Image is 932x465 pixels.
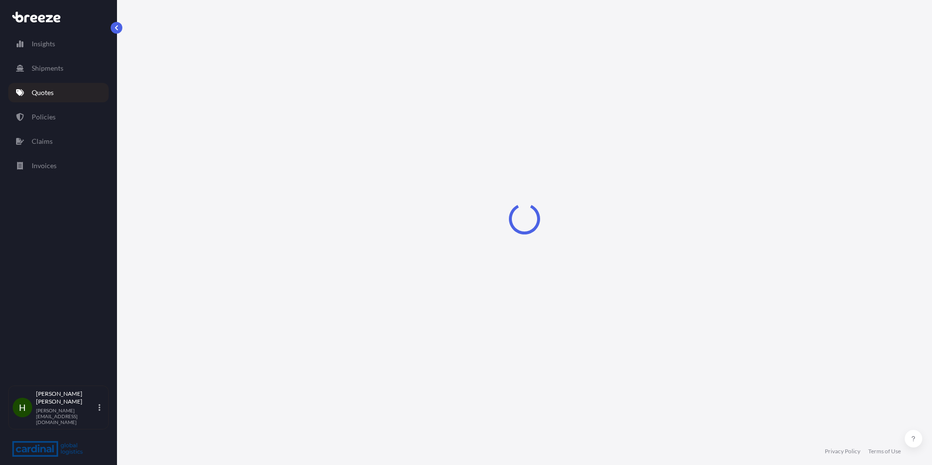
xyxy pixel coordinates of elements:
[32,161,57,171] p: Invoices
[12,441,83,457] img: organization-logo
[32,112,56,122] p: Policies
[8,83,109,102] a: Quotes
[32,39,55,49] p: Insights
[8,34,109,54] a: Insights
[36,407,97,425] p: [PERSON_NAME][EMAIL_ADDRESS][DOMAIN_NAME]
[32,88,54,97] p: Quotes
[8,132,109,151] a: Claims
[19,403,26,412] span: H
[8,156,109,175] a: Invoices
[825,447,860,455] a: Privacy Policy
[868,447,901,455] a: Terms of Use
[8,107,109,127] a: Policies
[8,58,109,78] a: Shipments
[32,63,63,73] p: Shipments
[36,390,97,406] p: [PERSON_NAME] [PERSON_NAME]
[32,136,53,146] p: Claims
